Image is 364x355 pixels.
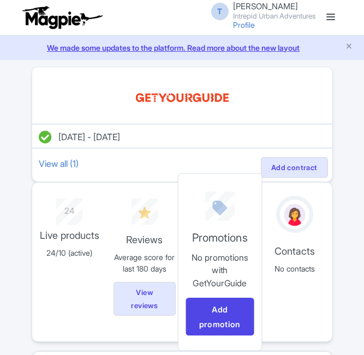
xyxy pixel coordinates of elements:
[39,228,101,243] p: Live products
[114,282,176,316] a: View reviews
[264,263,326,274] p: No contacts
[205,2,315,20] a: T [PERSON_NAME] Intrepid Urban Adventures
[133,80,231,115] img: o0sjzowjcva6lv7rkc9y.svg
[261,157,328,178] a: Add contract
[186,250,254,289] p: No promotions with GetYourGuide
[233,20,255,29] a: Profile
[345,41,353,53] button: Close announcement
[186,298,254,335] a: Add promotion
[186,229,254,245] p: Promotions
[211,3,229,20] span: T
[37,156,81,171] a: View all (1)
[264,244,326,258] p: Contacts
[233,1,298,11] span: [PERSON_NAME]
[39,198,101,218] div: 24
[114,232,176,247] p: Reviews
[114,251,176,274] p: Average score for last 180 days
[58,131,120,142] span: [DATE] - [DATE]
[282,202,307,228] img: avatar_key_member-9c1dde93af8b07d7383eb8b5fb890c87.png
[7,42,357,53] a: We made some updates to the platform. Read more about the new layout
[39,247,101,258] p: 24/10 (active)
[233,13,315,20] small: Intrepid Urban Adventures
[20,5,104,29] img: logo-ab69f6fb50320c5b225c76a69d11143b.png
